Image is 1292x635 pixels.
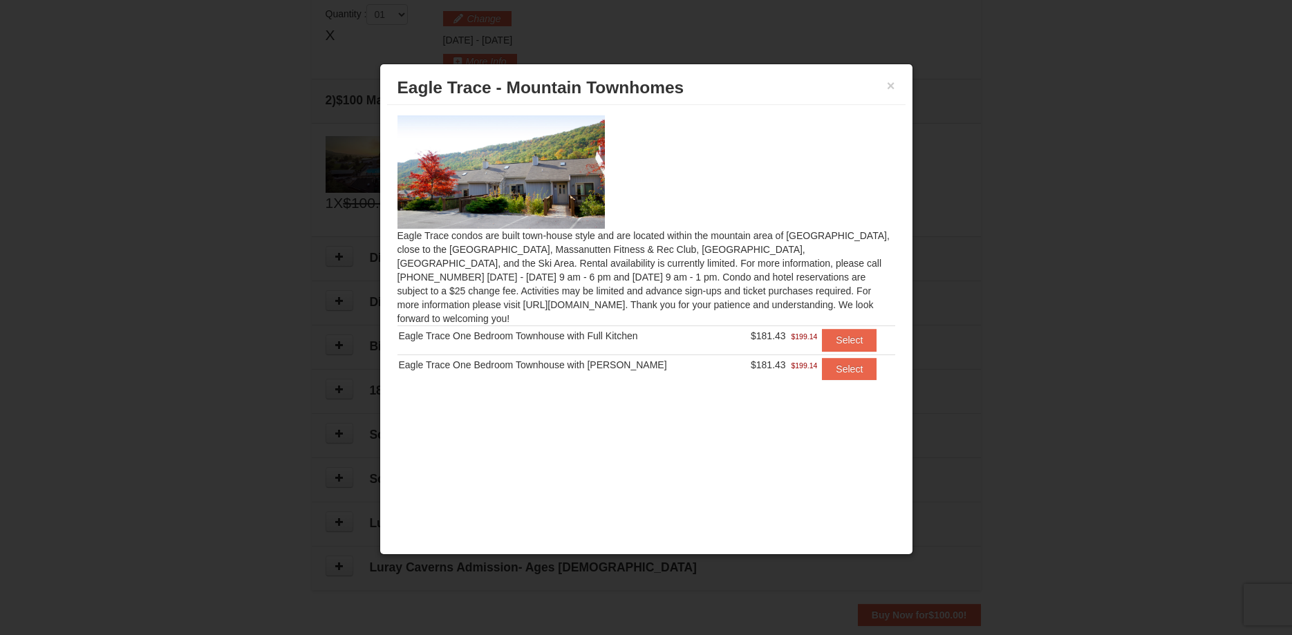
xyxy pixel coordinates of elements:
[399,358,732,372] div: Eagle Trace One Bedroom Townhouse with [PERSON_NAME]
[822,358,877,380] button: Select
[387,105,906,407] div: Eagle Trace condos are built town-house style and are located within the mountain area of [GEOGRA...
[887,79,895,93] button: ×
[751,359,786,370] span: $181.43
[397,78,684,97] span: Eagle Trace - Mountain Townhomes
[822,329,877,351] button: Select
[791,359,817,372] span: $199.14
[751,330,786,341] span: $181.43
[397,115,605,229] img: 19218983-1-9b289e55.jpg
[791,330,817,343] span: $199.14
[399,329,732,343] div: Eagle Trace One Bedroom Townhouse with Full Kitchen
